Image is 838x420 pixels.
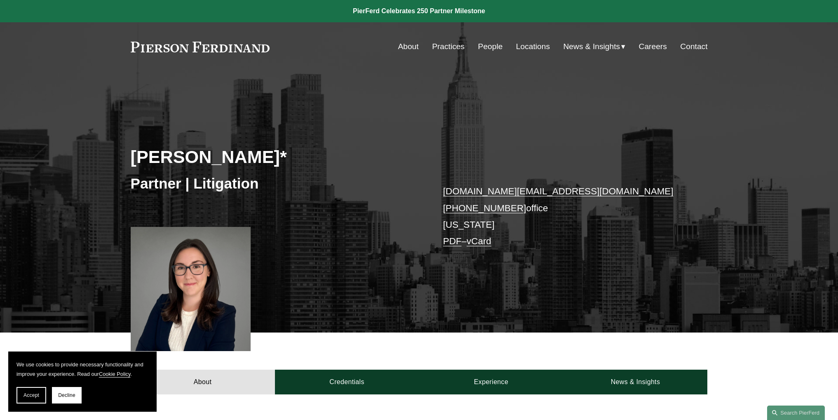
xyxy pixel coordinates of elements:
[443,186,674,196] a: [DOMAIN_NAME][EMAIL_ADDRESS][DOMAIN_NAME]
[563,370,707,394] a: News & Insights
[16,360,148,379] p: We use cookies to provide necessary functionality and improve your experience. Read our .
[419,370,563,394] a: Experience
[443,183,683,250] p: office [US_STATE] –
[99,371,131,377] a: Cookie Policy
[767,406,825,420] a: Search this site
[52,387,82,403] button: Decline
[8,352,157,412] section: Cookie banner
[467,236,491,246] a: vCard
[23,392,39,398] span: Accept
[443,203,526,213] a: [PHONE_NUMBER]
[16,387,46,403] button: Accept
[131,370,275,394] a: About
[131,175,419,193] h3: Partner | Litigation
[275,370,419,394] a: Credentials
[516,39,550,54] a: Locations
[639,39,667,54] a: Careers
[398,39,418,54] a: About
[432,39,465,54] a: Practices
[563,39,626,54] a: folder dropdown
[131,146,419,168] h2: [PERSON_NAME]*
[478,39,503,54] a: People
[563,40,620,54] span: News & Insights
[680,39,707,54] a: Contact
[58,392,75,398] span: Decline
[443,236,462,246] a: PDF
